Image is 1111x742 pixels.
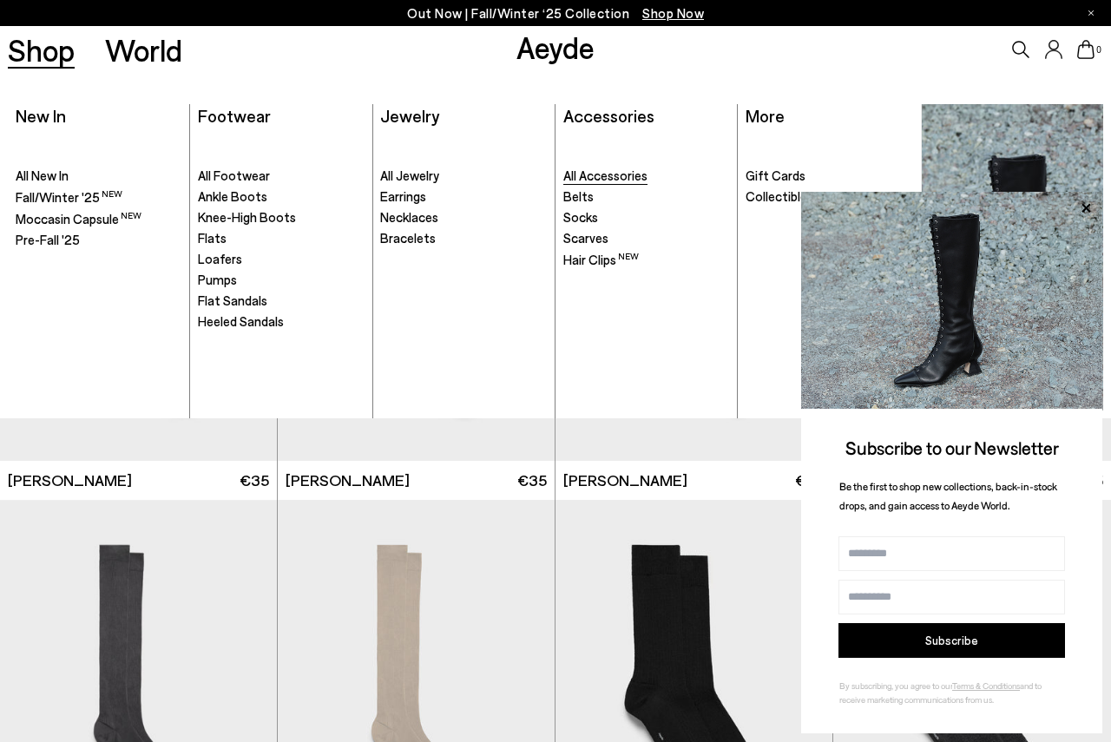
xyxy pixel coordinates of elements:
[198,313,284,329] span: Heeled Sandals
[16,232,182,249] a: Pre-Fall '25
[952,680,1020,691] a: Terms & Conditions
[563,252,639,267] span: Hair Clips
[198,209,296,225] span: Knee-High Boots
[801,192,1102,409] img: 2a6287a1333c9a56320fd6e7b3c4a9a9.jpg
[198,272,237,287] span: Pumps
[198,292,267,308] span: Flat Sandals
[563,105,654,126] a: Accessories
[517,469,547,491] span: €35
[198,230,227,246] span: Flats
[380,105,439,126] a: Jewelry
[198,167,270,183] span: All Footwear
[922,104,1103,410] a: Fall/Winter '25 Out Now
[16,211,141,227] span: Moccasin Capsule
[198,292,365,310] a: Flat Sandals
[563,188,730,206] a: Belts
[563,167,730,185] a: All Accessories
[16,167,69,183] span: All New In
[198,251,365,268] a: Loafers
[563,188,594,204] span: Belts
[516,29,595,65] a: Aeyde
[16,167,182,185] a: All New In
[198,230,365,247] a: Flats
[746,167,805,183] span: Gift Cards
[380,188,547,206] a: Earrings
[555,461,832,500] a: [PERSON_NAME] €35
[746,167,913,185] a: Gift Cards
[380,167,439,183] span: All Jewelry
[198,188,267,204] span: Ankle Boots
[407,3,704,24] p: Out Now | Fall/Winter ‘25 Collection
[563,230,608,246] span: Scarves
[922,104,1103,410] img: Group_1295_900x.jpg
[563,209,730,227] a: Socks
[16,188,182,207] a: Fall/Winter '25
[1077,40,1095,59] a: 0
[198,188,365,206] a: Ankle Boots
[380,209,438,225] span: Necklaces
[838,623,1065,658] button: Subscribe
[642,5,704,21] span: Navigate to /collections/new-in
[380,209,547,227] a: Necklaces
[8,469,132,491] span: [PERSON_NAME]
[105,35,182,65] a: World
[16,210,182,228] a: Moccasin Capsule
[795,469,825,491] span: €35
[240,469,269,491] span: €35
[746,188,913,206] a: Collectibles
[198,167,365,185] a: All Footwear
[278,461,555,500] a: [PERSON_NAME] €35
[563,209,598,225] span: Socks
[16,105,66,126] a: New In
[839,480,1057,512] span: Be the first to shop new collections, back-in-stock drops, and gain access to Aeyde World.
[839,680,952,691] span: By subscribing, you agree to our
[563,251,730,269] a: Hair Clips
[198,313,365,331] a: Heeled Sandals
[198,251,242,266] span: Loafers
[380,230,436,246] span: Bracelets
[563,469,687,491] span: [PERSON_NAME]
[198,105,271,126] a: Footwear
[16,232,80,247] span: Pre-Fall '25
[198,272,365,289] a: Pumps
[1095,45,1103,55] span: 0
[380,188,426,204] span: Earrings
[563,167,648,183] span: All Accessories
[746,105,785,126] a: More
[380,167,547,185] a: All Jewelry
[8,35,75,65] a: Shop
[16,189,122,205] span: Fall/Winter '25
[198,209,365,227] a: Knee-High Boots
[845,437,1059,458] span: Subscribe to our Newsletter
[380,230,547,247] a: Bracelets
[286,469,410,491] span: [PERSON_NAME]
[746,188,813,204] span: Collectibles
[563,230,730,247] a: Scarves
